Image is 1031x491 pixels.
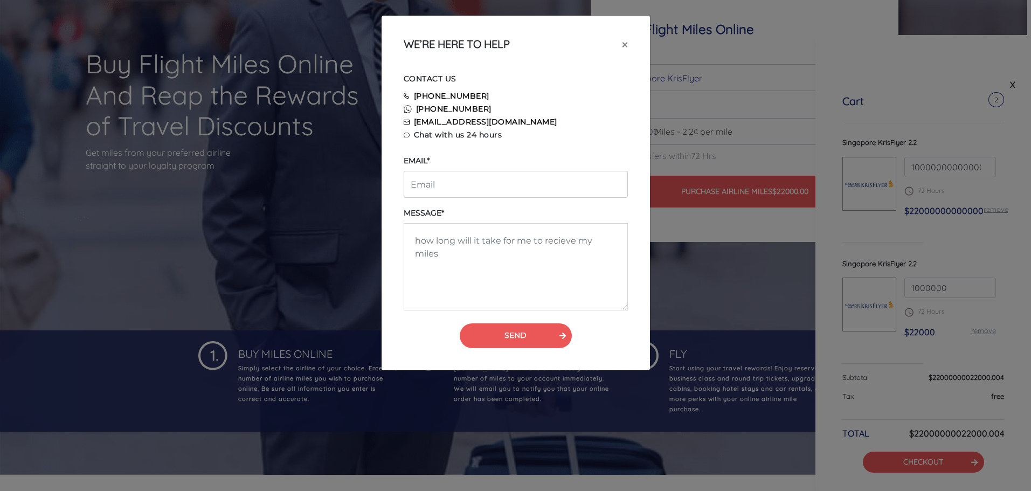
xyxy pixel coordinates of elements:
span: × [622,36,628,52]
img: phone icon [404,93,410,99]
label: MESSAGE* [404,208,444,219]
img: whatsapp icon [404,105,412,113]
h5: WE’RE HERE TO HELP [404,38,510,51]
a: [PHONE_NUMBER] [416,104,492,114]
a: [PHONE_NUMBER] [414,91,489,101]
button: Close [613,29,636,59]
img: email icon [404,120,410,125]
label: EMAIL* [404,155,430,167]
a: [EMAIL_ADDRESS][DOMAIN_NAME] [414,117,557,127]
input: Email [404,171,628,198]
img: message icon [404,133,410,137]
button: SEND [460,323,572,348]
span: CONTACT US [404,74,456,84]
span: Chat with us 24 hours [414,130,502,140]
